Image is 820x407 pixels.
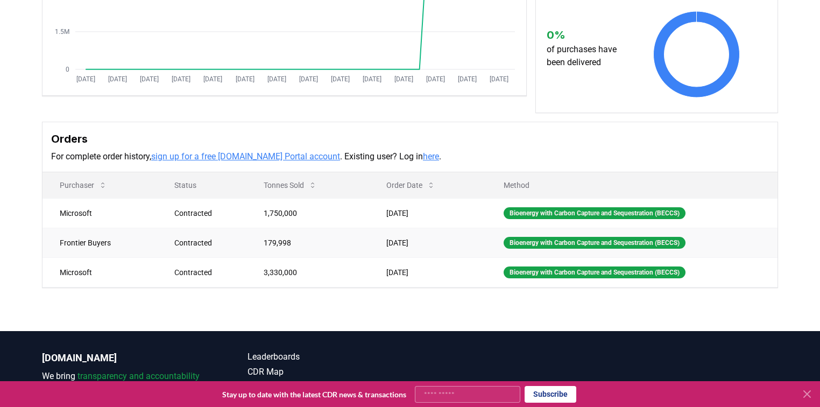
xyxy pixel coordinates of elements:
button: Order Date [378,174,444,196]
td: 179,998 [246,228,370,257]
tspan: [DATE] [76,75,95,83]
p: Status [166,180,237,191]
tspan: [DATE] [204,75,223,83]
div: Bioenergy with Carbon Capture and Sequestration (BECCS) [504,237,685,249]
p: We bring to the durable carbon removal market [42,370,204,396]
div: Bioenergy with Carbon Capture and Sequestration (BECCS) [504,266,685,278]
tspan: [DATE] [394,75,413,83]
td: [DATE] [369,228,486,257]
span: transparency and accountability [77,371,200,381]
div: Contracted [174,237,237,248]
td: [DATE] [369,198,486,228]
tspan: [DATE] [363,75,381,83]
tspan: [DATE] [458,75,477,83]
h3: 0 % [547,27,627,43]
tspan: 0 [66,66,69,73]
a: sign up for a free [DOMAIN_NAME] Portal account [151,151,340,162]
p: of purchases have been delivered [547,43,627,69]
td: 3,330,000 [246,257,370,287]
tspan: [DATE] [299,75,318,83]
tspan: [DATE] [108,75,127,83]
h3: Orders [51,131,769,147]
td: Microsoft [43,198,157,228]
tspan: [DATE] [267,75,286,83]
button: Tonnes Sold [255,174,326,196]
td: Frontier Buyers [43,228,157,257]
tspan: [DATE] [490,75,508,83]
p: Method [495,180,769,191]
tspan: [DATE] [140,75,159,83]
tspan: 1.5M [55,28,69,36]
button: Purchaser [51,174,116,196]
a: CDR Map [248,366,410,378]
div: Bioenergy with Carbon Capture and Sequestration (BECCS) [504,207,685,219]
div: Contracted [174,267,237,278]
td: 1,750,000 [246,198,370,228]
p: [DOMAIN_NAME] [42,350,204,366]
a: Partners [248,381,410,394]
a: here [423,151,439,162]
td: Microsoft [43,257,157,287]
p: For complete order history, . Existing user? Log in . [51,150,769,163]
tspan: [DATE] [236,75,255,83]
a: Leaderboards [248,350,410,363]
tspan: [DATE] [331,75,350,83]
tspan: [DATE] [426,75,445,83]
tspan: [DATE] [172,75,191,83]
td: [DATE] [369,257,486,287]
div: Contracted [174,208,237,219]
